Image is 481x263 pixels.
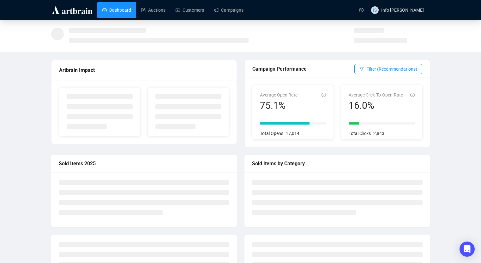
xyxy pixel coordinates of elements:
span: Total Opens [260,131,283,136]
a: Auctions [141,2,165,18]
button: Filter (Recommendations) [354,64,422,74]
div: 16.0% [349,100,403,112]
span: info-circle [410,93,415,97]
div: Open Intercom Messenger [460,242,475,257]
span: Info [PERSON_NAME] [381,8,424,13]
span: IS [373,7,377,14]
span: question-circle [359,8,364,12]
span: info-circle [322,93,326,97]
span: Filter (Recommendations) [366,66,417,73]
div: Sold Items by Category [252,160,423,167]
span: Average Click-To-Open-Rate [349,92,403,97]
span: 17,014 [286,131,299,136]
div: Sold Items 2025 [59,160,229,167]
span: 2,843 [373,131,384,136]
a: Campaigns [214,2,244,18]
div: Campaign Performance [252,65,354,73]
span: Average Open Rate [260,92,298,97]
a: Dashboard [102,2,131,18]
span: Total Clicks [349,131,371,136]
span: filter [359,67,364,71]
div: Artbrain Impact [59,66,229,74]
div: 75.1% [260,100,298,112]
img: logo [51,5,93,15]
a: Customers [176,2,204,18]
